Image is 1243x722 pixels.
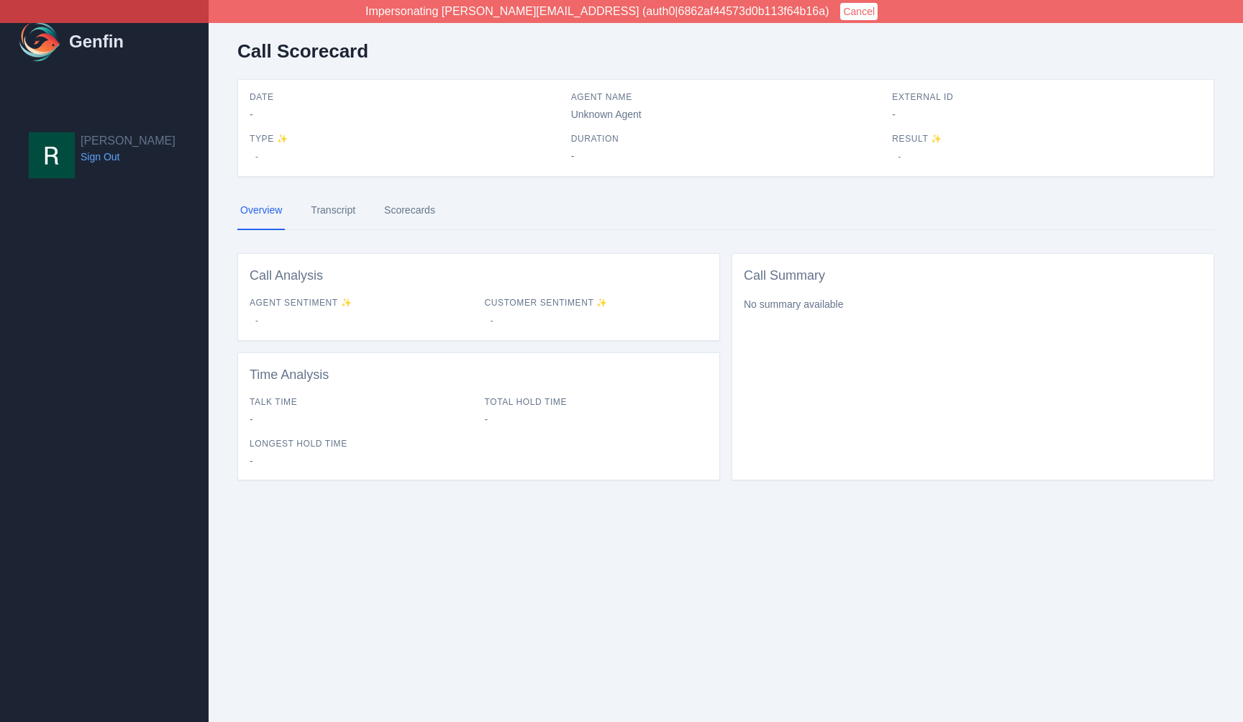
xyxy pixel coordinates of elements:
h2: Call Scorecard [237,40,368,62]
a: Overview [237,191,285,230]
h1: Genfin [69,30,124,53]
h3: Call Summary [744,265,1202,285]
span: Agent Sentiment ✨ [250,297,473,309]
img: Rob Kwok [29,132,75,178]
span: - [485,314,499,328]
span: - [250,107,560,122]
h2: [PERSON_NAME] [81,132,176,150]
span: Longest Hold Time [250,438,473,449]
img: Logo [17,19,63,65]
span: Total Hold Time [485,396,709,408]
a: Scorecards [381,191,438,230]
span: Type ✨ [250,133,560,145]
span: - [250,454,473,468]
span: - [892,150,906,164]
span: Duration [571,133,881,145]
span: External ID [892,91,1202,103]
span: Agent Name [571,91,881,103]
span: - [571,149,881,163]
span: - [250,412,473,426]
span: - [485,412,709,426]
span: Unknown Agent [571,109,642,120]
h3: Call Analysis [250,265,708,285]
p: No summary available [744,297,1202,311]
span: Talk Time [250,396,473,408]
button: Cancel [840,3,878,20]
span: Date [250,91,560,103]
span: - [892,107,1202,122]
nav: Tabs [237,191,1214,230]
span: Customer Sentiment ✨ [485,297,709,309]
span: - [250,314,264,328]
a: Transcript [308,191,358,230]
span: - [250,150,264,164]
span: Result ✨ [892,133,1202,145]
a: Sign Out [81,150,176,164]
h3: Time Analysis [250,365,708,385]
